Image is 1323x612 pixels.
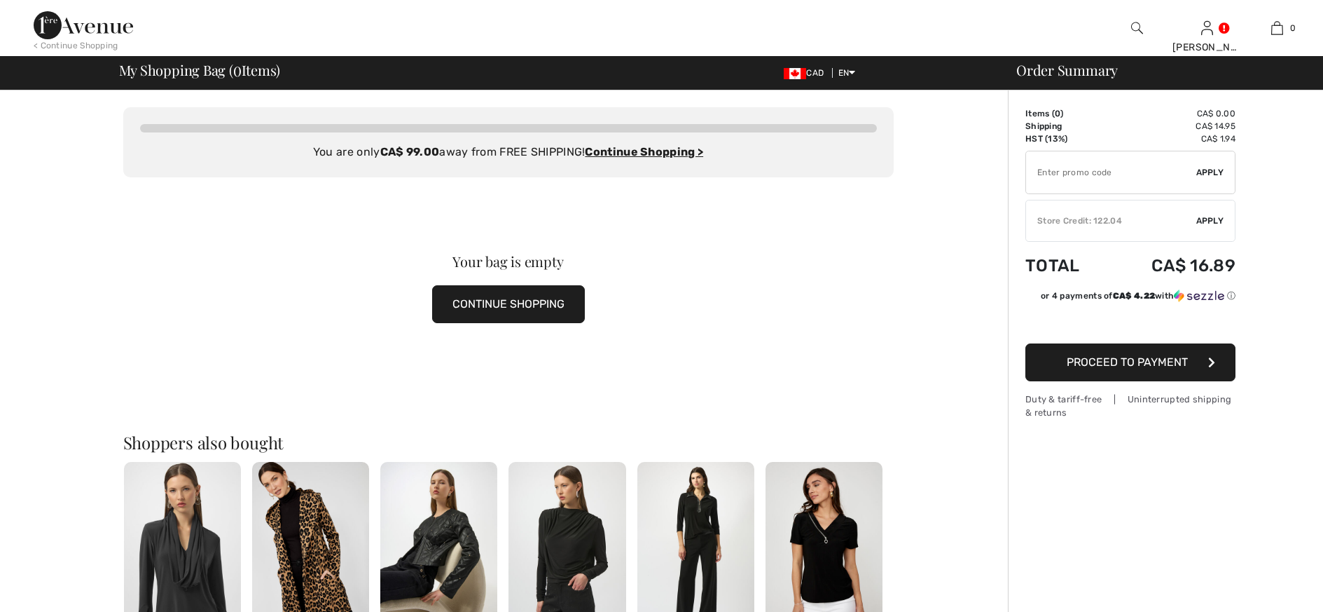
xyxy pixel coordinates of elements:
strong: CA$ 99.00 [380,145,440,158]
td: Items ( ) [1025,107,1108,120]
span: My Shopping Bag ( Items) [119,63,281,77]
div: Order Summary [999,63,1315,77]
iframe: PayPal-paypal [1025,307,1235,339]
span: CAD [784,68,829,78]
div: or 4 payments of with [1041,290,1235,302]
td: HST (13%) [1025,132,1108,145]
h2: Shoppers also bought [123,434,894,451]
span: 0 [1290,22,1296,34]
img: search the website [1131,20,1143,36]
div: You are only away from FREE SHIPPING! [140,144,877,161]
div: Store Credit: 122.04 [1026,215,1196,227]
a: 0 [1242,20,1311,36]
span: EN [838,68,856,78]
input: Promo code [1026,151,1196,193]
a: Sign In [1201,21,1213,34]
span: 0 [1055,109,1060,118]
div: or 4 payments ofCA$ 4.22withSezzle Click to learn more about Sezzle [1025,290,1235,307]
span: CA$ 4.22 [1113,291,1155,301]
img: 1ère Avenue [34,11,133,39]
div: Your bag is empty [162,254,855,268]
img: My Bag [1271,20,1283,36]
td: CA$ 16.89 [1108,242,1235,290]
a: Continue Shopping > [585,145,703,158]
td: CA$ 14.95 [1108,120,1235,132]
span: Apply [1196,215,1224,227]
iframe: Opens a widget where you can find more information [1233,570,1309,605]
div: Duty & tariff-free | Uninterrupted shipping & returns [1025,393,1235,419]
button: CONTINUE SHOPPING [432,285,585,323]
td: Total [1025,242,1108,290]
span: 0 [233,60,242,78]
img: My Info [1201,20,1213,36]
div: < Continue Shopping [34,39,118,52]
td: Shipping [1025,120,1108,132]
div: [PERSON_NAME] [1172,40,1241,55]
td: CA$ 0.00 [1108,107,1235,120]
button: Proceed to Payment [1025,344,1235,381]
span: Proceed to Payment [1067,355,1188,369]
td: CA$ 1.94 [1108,132,1235,145]
img: Sezzle [1174,290,1224,302]
span: Apply [1196,166,1224,179]
img: Canadian Dollar [784,68,806,79]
